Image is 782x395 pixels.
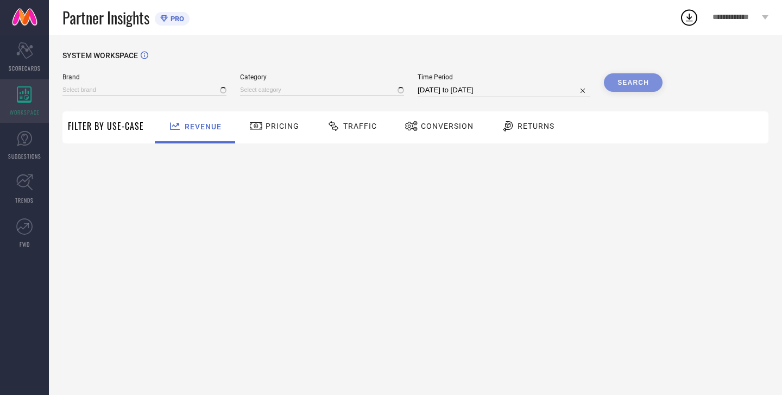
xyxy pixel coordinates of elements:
[343,122,377,130] span: Traffic
[168,15,184,23] span: PRO
[62,7,149,29] span: Partner Insights
[266,122,299,130] span: Pricing
[20,240,30,248] span: FWD
[15,196,34,204] span: TRENDS
[679,8,699,27] div: Open download list
[185,122,222,131] span: Revenue
[240,84,404,96] input: Select category
[421,122,474,130] span: Conversion
[62,84,226,96] input: Select brand
[68,120,144,133] span: Filter By Use-Case
[518,122,554,130] span: Returns
[240,73,404,81] span: Category
[418,73,590,81] span: Time Period
[418,84,590,97] input: Select time period
[9,64,41,72] span: SCORECARDS
[62,51,138,60] span: SYSTEM WORKSPACE
[8,152,41,160] span: SUGGESTIONS
[10,108,40,116] span: WORKSPACE
[62,73,226,81] span: Brand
